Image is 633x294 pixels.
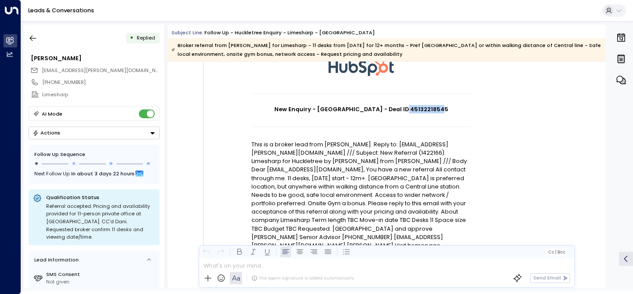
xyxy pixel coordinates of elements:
button: Undo [201,247,212,257]
p: Qualification Status [46,194,155,201]
span: | [555,250,557,254]
button: Cc|Bcc [545,249,568,255]
div: Referral accepted. Pricing and availability provided for 11-person private office at [GEOGRAPHIC_... [46,203,155,241]
div: Follow Up Sequence [34,151,154,158]
label: SMS Consent [46,271,156,278]
div: Limesharp [42,91,159,98]
div: Next Follow Up: [34,169,154,178]
p: This is a broker lead from [PERSON_NAME]. Reply to: [EMAIL_ADDRESS][PERSON_NAME][DOMAIN_NAME] ///... [251,140,471,250]
div: [PERSON_NAME] [31,54,159,62]
div: Button group with a nested menu [29,127,160,139]
div: Broker referral from [PERSON_NAME] for Limesharp - 11 desks from [DATE] for 12+ months - Pref [GE... [171,41,601,58]
span: Subject Line: [171,29,204,36]
div: The agent signature is added automatically [251,275,354,281]
div: • [130,32,134,44]
div: [PHONE_NUMBER] [42,79,159,86]
span: In about 3 days 22 hours [71,169,135,178]
div: Actions [33,130,60,136]
span: Cc Bcc [548,250,565,254]
h1: New Enquiry - [GEOGRAPHIC_DATA] - Deal ID 45132218545 [251,105,471,113]
div: AI Mode [42,109,62,118]
button: Actions [29,127,160,139]
span: RO@compton.london [42,67,160,74]
div: Follow up - Huckletree Enquiry - Limesharp - [GEOGRAPHIC_DATA] [204,29,375,36]
a: Leads & Conversations [28,7,94,14]
span: Replied [137,34,155,41]
div: Not given [46,278,156,286]
button: Redo [215,247,226,257]
div: Lead Information [32,256,79,264]
img: HubSpot [328,39,394,94]
span: [EMAIL_ADDRESS][PERSON_NAME][DOMAIN_NAME] [42,67,168,74]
